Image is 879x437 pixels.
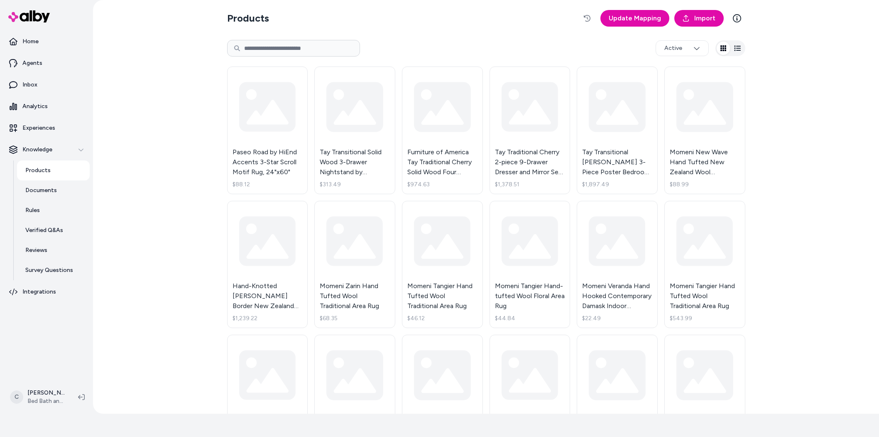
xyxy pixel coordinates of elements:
[22,37,39,46] p: Home
[3,140,90,160] button: Knowledge
[314,67,395,194] a: Tay Transitional Solid Wood 3-Drawer Nightstand by Furniture of America$313.49
[664,201,745,328] a: Momeni Tangier Hand Tufted Wool Traditional Area Rug$543.99
[22,102,48,111] p: Analytics
[3,118,90,138] a: Experiences
[17,180,90,200] a: Documents
[25,246,47,254] p: Reviews
[5,384,71,410] button: C[PERSON_NAME]Bed Bath and Beyond
[577,201,658,328] a: Momeni Veranda Hand Hooked Contemporary Damask Indoor Outdoor Rug$22.49
[25,266,73,274] p: Survey Questions
[25,166,51,175] p: Products
[25,226,63,235] p: Verified Q&As
[17,200,90,220] a: Rules
[3,53,90,73] a: Agents
[17,260,90,280] a: Survey Questions
[22,124,55,132] p: Experiences
[17,160,90,180] a: Products
[17,240,90,260] a: Reviews
[227,12,269,25] h2: Products
[402,201,483,328] a: Momeni Tangier Hand Tufted Wool Traditional Area Rug$46.12
[22,59,42,67] p: Agents
[10,390,23,404] span: C
[25,186,57,195] p: Documents
[3,96,90,116] a: Analytics
[22,146,52,154] p: Knowledge
[664,67,745,194] a: Momeni New Wave Hand Tufted New Zealand Wool Contemporary Geometric Area Rug$88.99
[656,40,709,56] button: Active
[577,67,658,194] a: Tay Transitional [PERSON_NAME] 3-Piece Poster Bedroom Set by Furniture of America$1,897.49
[490,67,570,194] a: Tay Traditional Cherry 2-piece 9-Drawer Dresser and Mirror Set by Furniture of America$1,378.51
[227,67,308,194] a: Paseo Road by HiEnd Accents 3-Star Scroll Motif Rug, 24"x60"$88.12
[402,67,483,194] a: Furniture of America Tay Traditional Cherry Solid Wood Four Poster Bed$974.63
[17,220,90,240] a: Verified Q&As
[3,75,90,95] a: Inbox
[3,32,90,52] a: Home
[27,389,65,397] p: [PERSON_NAME]
[674,10,724,27] a: Import
[25,206,40,215] p: Rules
[227,201,308,328] a: Hand-Knotted [PERSON_NAME] Border New Zealand Wool Area Rug$1,239.22
[694,13,715,23] span: Import
[314,201,395,328] a: Momeni Zarin Hand Tufted Wool Traditional Area Rug$68.35
[600,10,669,27] a: Update Mapping
[8,10,50,22] img: alby Logo
[609,13,661,23] span: Update Mapping
[22,81,37,89] p: Inbox
[3,282,90,302] a: Integrations
[490,201,570,328] a: Momeni Tangier Hand-tufted Wool Floral Area Rug$44.84
[22,288,56,296] p: Integrations
[27,397,65,405] span: Bed Bath and Beyond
